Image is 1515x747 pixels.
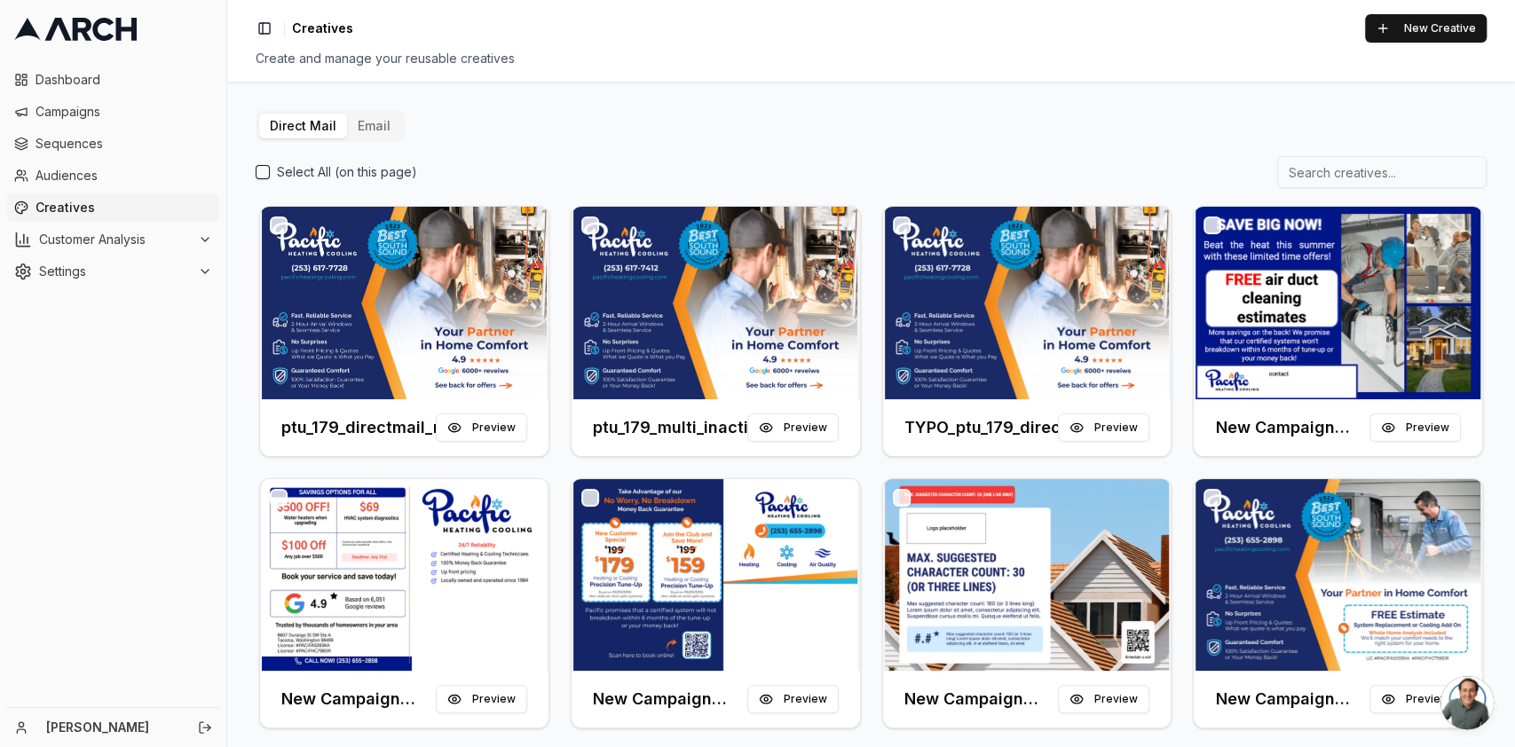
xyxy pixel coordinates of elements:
[747,413,839,442] button: Preview
[1369,685,1461,713] button: Preview
[260,479,548,672] img: Front creative for New Campaign (Back)
[1058,685,1149,713] button: Preview
[281,415,436,440] h3: ptu_179_directmail_newcustomers_september2025
[1365,14,1487,43] button: New Creative
[572,207,860,399] img: Front creative for ptu_179_multi_inactivecustomers_a_sept2025
[36,103,212,121] span: Campaigns
[46,719,178,736] a: [PERSON_NAME]
[436,413,527,442] button: Preview
[1194,207,1482,399] img: Front creative for New Campaign (Front)
[1058,413,1149,442] button: Preview
[36,199,212,216] span: Creatives
[904,415,1059,440] h3: TYPO_ptu_179_directmail_newcustomers_sept2025
[572,479,860,672] img: Front creative for New Campaign (Front)
[883,479,1172,672] img: Front creative for New Campaign (Front)
[292,20,353,37] span: Creatives
[39,231,191,248] span: Customer Analysis
[7,161,219,190] a: Audiences
[1215,415,1369,440] h3: New Campaign (Front)
[36,167,212,185] span: Audiences
[39,263,191,280] span: Settings
[883,207,1172,399] img: Front creative for TYPO_ptu_179_directmail_newcustomers_sept2025
[904,687,1059,712] h3: New Campaign (Front)
[260,207,548,399] img: Front creative for ptu_179_directmail_newcustomers_september2025
[7,257,219,286] button: Settings
[193,715,217,740] button: Log out
[7,66,219,94] a: Dashboard
[436,685,527,713] button: Preview
[593,415,747,440] h3: ptu_179_multi_inactivecustomers_a_sept2025
[259,114,347,138] button: Direct Mail
[1194,479,1482,672] img: Front creative for New Campaign (Front) (Copy)
[7,130,219,158] a: Sequences
[277,163,417,181] label: Select All (on this page)
[7,193,219,222] a: Creatives
[747,685,839,713] button: Preview
[1369,413,1461,442] button: Preview
[1440,676,1494,729] div: Open chat
[256,50,1487,67] div: Create and manage your reusable creatives
[593,687,747,712] h3: New Campaign (Front)
[7,98,219,126] a: Campaigns
[36,71,212,89] span: Dashboard
[292,20,353,37] nav: breadcrumb
[281,687,436,712] h3: New Campaign (Back)
[7,225,219,254] button: Customer Analysis
[1215,687,1369,712] h3: New Campaign (Front) (Copy)
[347,114,401,138] button: Email
[1277,156,1487,188] input: Search creatives...
[36,135,212,153] span: Sequences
